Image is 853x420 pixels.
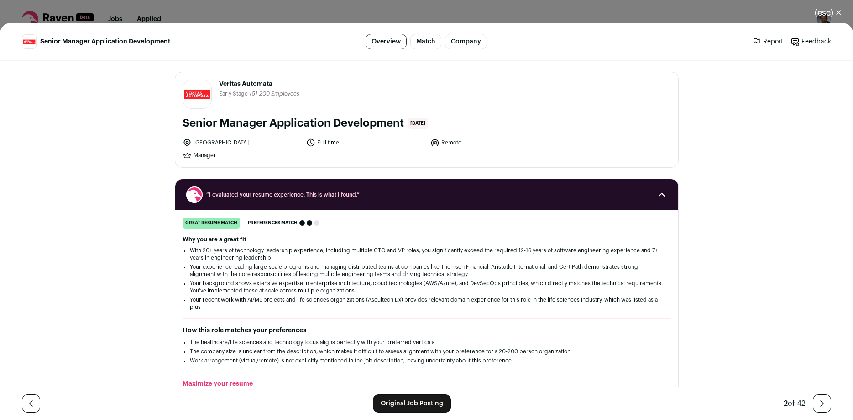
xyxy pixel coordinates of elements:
span: Veritas Automata [219,80,299,89]
a: Company [445,34,487,49]
li: / [250,90,299,97]
li: Remote [430,138,549,147]
li: Your background shows extensive expertise in enterprise architecture, cloud technologies (AWS/Azu... [190,280,664,294]
li: The company size is unclear from the description, which makes it difficult to assess alignment wi... [190,348,664,355]
li: Early Stage [219,90,250,97]
a: Feedback [790,37,831,46]
span: [DATE] [408,118,428,129]
li: Work arrangement (virtual/remote) is not explicitly mentioned in the job description, leaving unc... [190,357,664,364]
h2: Maximize your resume [183,379,671,388]
a: Match [410,34,441,49]
span: 2 [784,400,788,407]
span: “I evaluated your resume experience. This is what I found.” [206,191,647,198]
h2: How this role matches your preferences [183,326,671,335]
img: 59d0be1fd1009ced93fe89f26f86913c3c65f88723b65e3f39c36ee3e9a3ac1f.jpg [183,88,211,100]
button: Close modal [804,3,853,23]
li: Full time [306,138,425,147]
li: [GEOGRAPHIC_DATA] [183,138,301,147]
li: Your recent work with AI/ML projects and life sciences organizations (Ascultech Dx) provides rele... [190,296,664,311]
li: Manager [183,151,301,160]
img: 59d0be1fd1009ced93fe89f26f86913c3c65f88723b65e3f39c36ee3e9a3ac1f.jpg [22,39,36,44]
a: Report [752,37,783,46]
div: great resume match [183,218,240,229]
li: Your experience leading large-scale programs and managing distributed teams at companies like Tho... [190,263,664,278]
li: With 20+ years of technology leadership experience, including multiple CTO and VP roles, you sign... [190,247,664,261]
h1: Senior Manager Application Development [183,116,404,131]
span: Senior Manager Application Development [40,37,170,46]
div: of 42 [784,398,806,409]
h2: Why you are a great fit [183,236,671,243]
li: The healthcare/life sciences and technology focus aligns perfectly with your preferred verticals [190,339,664,346]
span: 51-200 Employees [252,91,299,96]
a: Overview [366,34,407,49]
a: Original Job Posting [373,394,451,413]
span: Preferences match [248,218,298,228]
